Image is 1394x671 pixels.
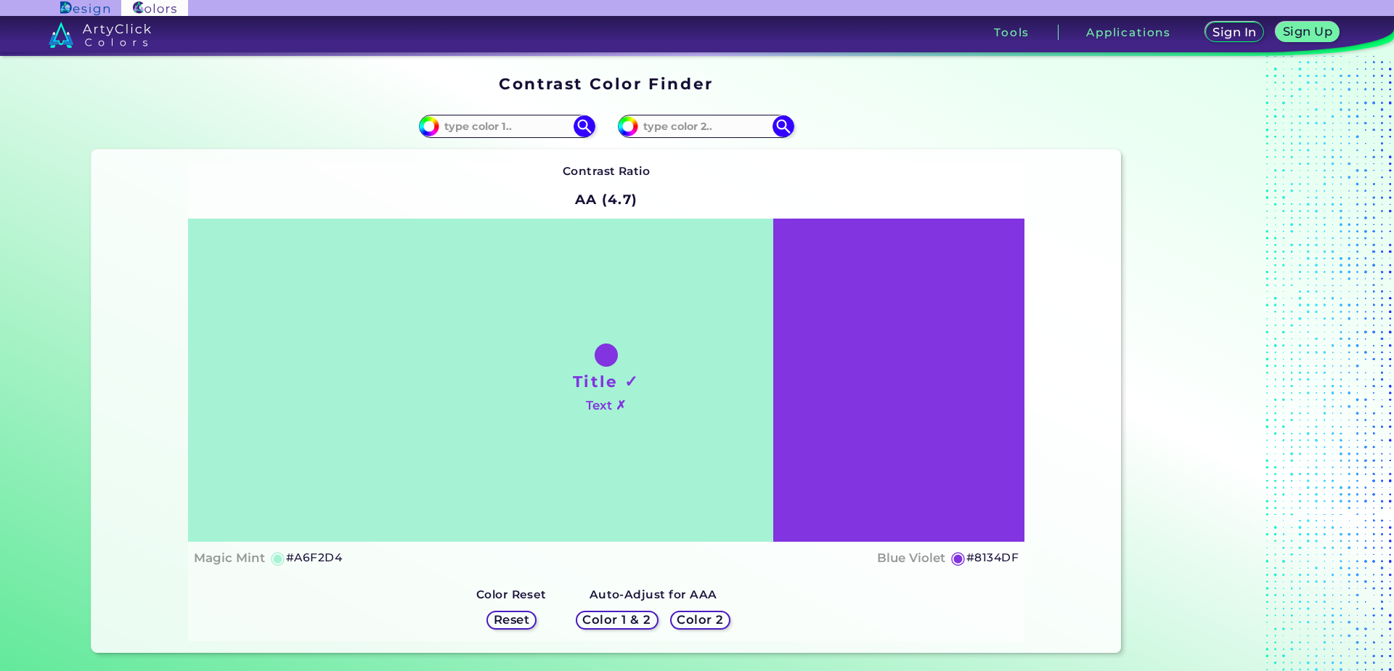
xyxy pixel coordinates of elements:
[49,22,151,48] img: logo_artyclick_colors_white.svg
[270,549,286,566] h5: ◉
[877,548,945,569] h4: Blue Violet
[495,614,528,625] h5: Reset
[1279,23,1336,41] a: Sign Up
[1285,26,1330,37] h5: Sign Up
[586,614,648,625] h5: Color 1 & 2
[773,115,794,137] img: icon search
[476,587,547,601] strong: Color Reset
[950,549,966,566] h5: ◉
[590,587,717,601] strong: Auto-Adjust for AAA
[574,115,595,137] img: icon search
[638,116,773,136] input: type color 2..
[679,614,721,625] h5: Color 2
[586,395,626,416] h4: Text ✗
[1208,23,1262,41] a: Sign In
[568,184,645,216] h2: AA (4.7)
[573,370,640,392] h1: Title ✓
[286,548,342,567] h5: #A6F2D4
[1086,27,1171,38] h3: Applications
[563,164,651,178] strong: Contrast Ratio
[499,73,713,94] h1: Contrast Color Finder
[60,1,109,15] img: ArtyClick Design logo
[194,548,265,569] h4: Magic Mint
[1215,27,1254,38] h5: Sign In
[994,27,1030,38] h3: Tools
[439,116,574,136] input: type color 1..
[966,548,1019,567] h5: #8134DF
